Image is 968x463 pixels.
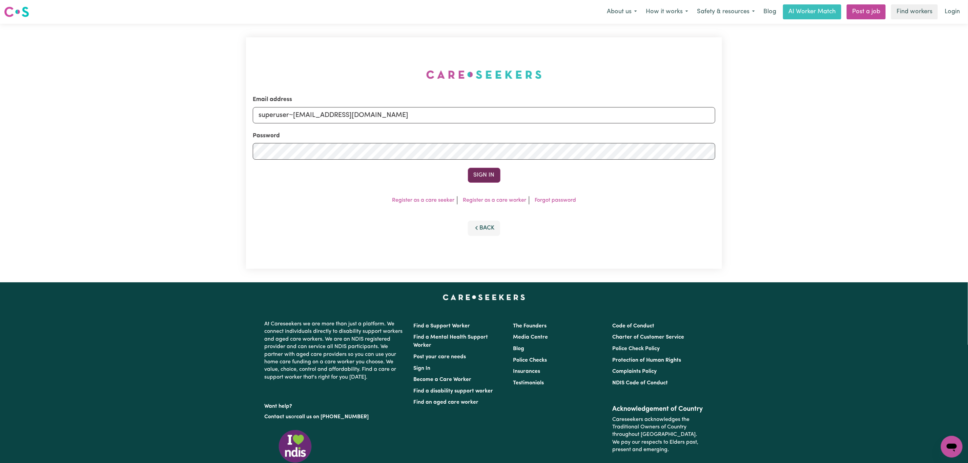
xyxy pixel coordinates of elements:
p: At Careseekers we are more than just a platform. We connect individuals directly to disability su... [265,318,406,384]
a: Find an aged care worker [414,400,479,405]
a: Careseekers logo [4,4,29,20]
button: About us [602,5,641,19]
a: Register as a care worker [463,198,526,203]
a: Post a job [847,4,886,19]
a: Sign In [414,366,431,371]
p: Want help? [265,400,406,410]
button: Safety & resources [693,5,759,19]
a: Become a Care Worker [414,377,472,382]
h2: Acknowledgement of Country [612,405,703,413]
a: Police Check Policy [612,346,660,351]
a: Charter of Customer Service [612,335,684,340]
a: Login [941,4,964,19]
a: Testimonials [513,380,544,386]
p: Careseekers acknowledges the Traditional Owners of Country throughout [GEOGRAPHIC_DATA]. We pay o... [612,413,703,457]
button: Back [468,221,500,236]
a: Contact us [265,414,291,420]
iframe: Button to launch messaging window, conversation in progress [941,436,963,458]
a: AI Worker Match [783,4,841,19]
a: call us on [PHONE_NUMBER] [296,414,369,420]
a: Find a Support Worker [414,323,470,329]
a: Post your care needs [414,354,466,360]
img: Careseekers logo [4,6,29,18]
a: Forgot password [535,198,576,203]
a: Careseekers home page [443,295,525,300]
p: or [265,410,406,423]
a: Complaints Policy [612,369,657,374]
a: Find a Mental Health Support Worker [414,335,488,348]
a: NDIS Code of Conduct [612,380,668,386]
label: Email address [253,95,292,104]
button: Sign In [468,168,500,183]
input: Email address [253,107,715,123]
button: How it works [641,5,693,19]
a: The Founders [513,323,547,329]
a: Find workers [891,4,938,19]
a: Find a disability support worker [414,388,493,394]
a: Code of Conduct [612,323,654,329]
a: Police Checks [513,358,547,363]
a: Insurances [513,369,540,374]
a: Protection of Human Rights [612,358,681,363]
a: Media Centre [513,335,548,340]
label: Password [253,132,280,140]
a: Blog [513,346,524,351]
a: Blog [759,4,780,19]
a: Register as a care seeker [392,198,454,203]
